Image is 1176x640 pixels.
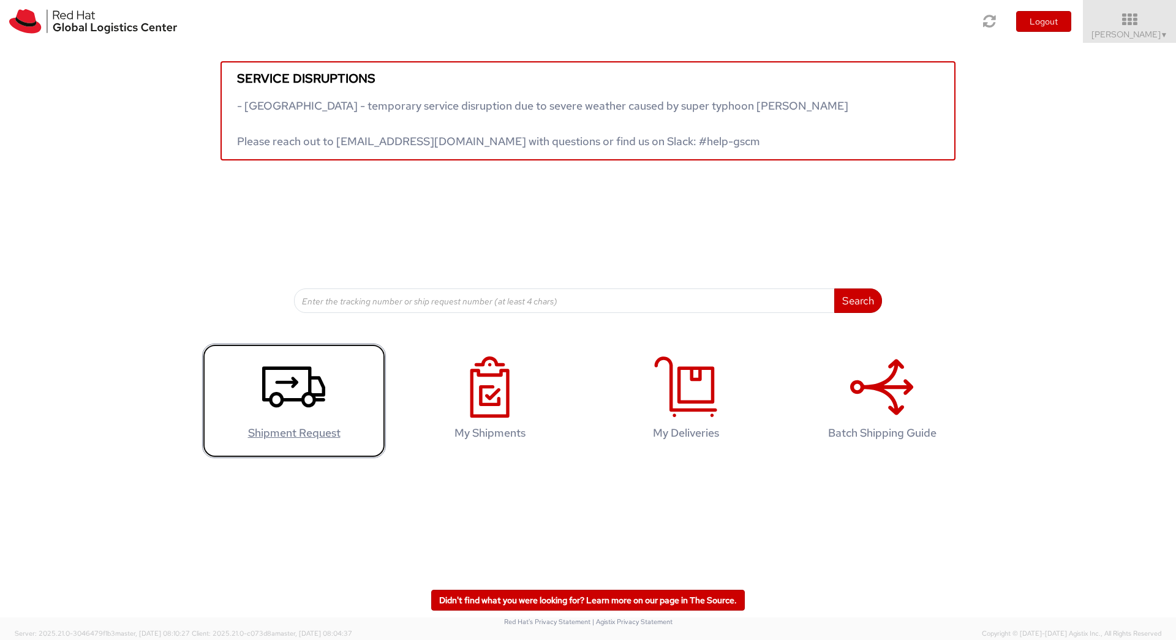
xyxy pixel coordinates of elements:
[221,61,956,160] a: Service disruptions - [GEOGRAPHIC_DATA] - temporary service disruption due to severe weather caus...
[9,9,177,34] img: rh-logistics-00dfa346123c4ec078e1.svg
[431,590,745,611] a: Didn't find what you were looking for? Learn more on our page in The Source.
[237,99,848,148] span: - [GEOGRAPHIC_DATA] - temporary service disruption due to severe weather caused by super typhoon ...
[592,617,673,626] a: | Agistix Privacy Statement
[192,629,352,638] span: Client: 2025.21.0-c073d8a
[275,629,352,638] span: master, [DATE] 08:04:37
[15,629,190,638] span: Server: 2025.21.0-3046479f1b3
[1091,29,1168,40] span: [PERSON_NAME]
[411,427,569,439] h4: My Shipments
[202,344,386,458] a: Shipment Request
[1161,30,1168,40] span: ▼
[398,344,582,458] a: My Shipments
[790,344,974,458] a: Batch Shipping Guide
[215,427,373,439] h4: Shipment Request
[594,344,778,458] a: My Deliveries
[607,427,765,439] h4: My Deliveries
[237,72,939,85] h5: Service disruptions
[294,288,835,313] input: Enter the tracking number or ship request number (at least 4 chars)
[1016,11,1071,32] button: Logout
[803,427,961,439] h4: Batch Shipping Guide
[982,629,1161,639] span: Copyright © [DATE]-[DATE] Agistix Inc., All Rights Reserved
[115,629,190,638] span: master, [DATE] 08:10:27
[834,288,882,313] button: Search
[504,617,590,626] a: Red Hat's Privacy Statement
